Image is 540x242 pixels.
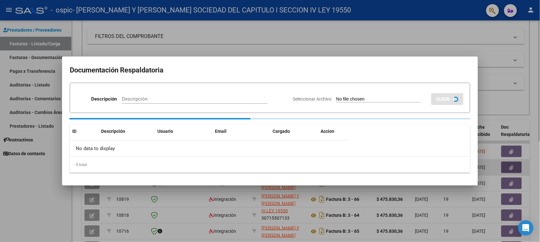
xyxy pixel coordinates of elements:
datatable-header-cell: Email [212,125,270,138]
div: No data to display [70,140,350,156]
datatable-header-cell: Accion [318,125,350,138]
button: SUBIR [431,93,464,105]
span: ID [72,129,76,134]
span: Seleccionar Archivo [293,96,331,102]
datatable-header-cell: ID [70,125,99,138]
span: SUBIR [436,96,450,102]
datatable-header-cell: Descripción [99,125,155,138]
p: Descripción [91,95,117,103]
datatable-header-cell: Cargado [270,125,318,138]
datatable-header-cell: Usuario [155,125,212,138]
span: Cargado [273,129,290,134]
div: Open Intercom Messenger [518,220,534,236]
span: Accion [321,129,334,134]
span: Usuario [157,129,173,134]
span: Descripción [101,129,125,134]
span: Email [215,129,226,134]
div: 0 total [70,157,470,173]
h2: Documentación Respaldatoria [70,64,470,76]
